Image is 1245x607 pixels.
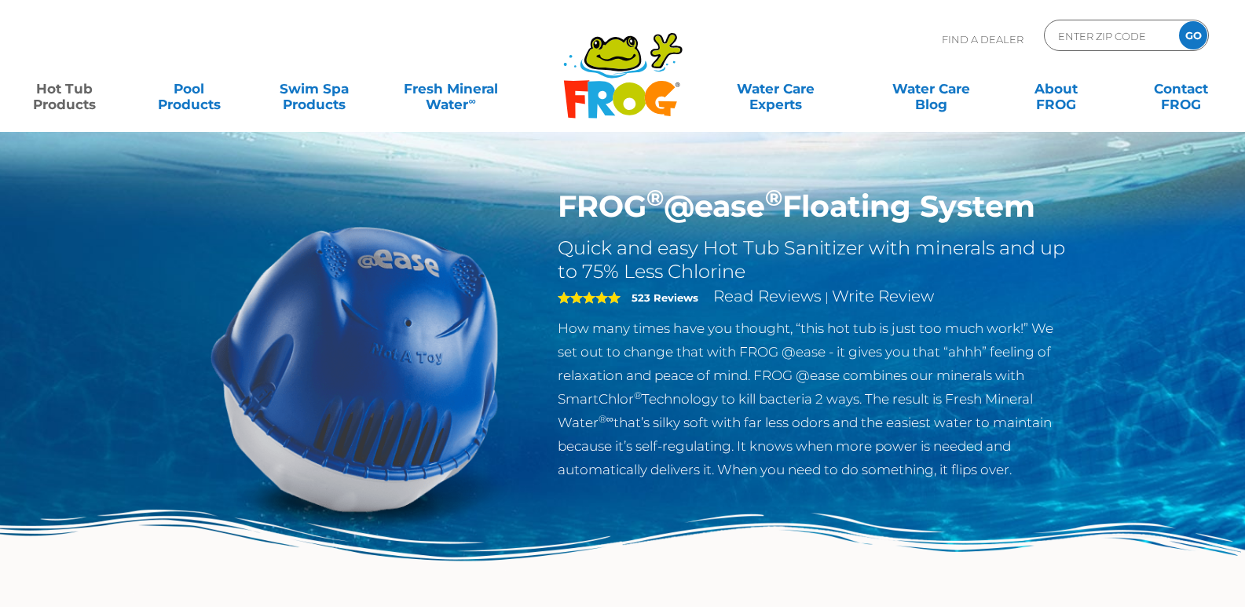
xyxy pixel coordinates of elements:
sup: ®∞ [599,413,613,425]
a: Hot TubProducts [16,73,113,104]
a: Water CareBlog [883,73,980,104]
a: Write Review [832,287,934,305]
h1: FROG @ease Floating System [558,188,1071,225]
input: GO [1179,21,1207,49]
a: Fresh MineralWater∞ [390,73,512,104]
strong: 523 Reviews [632,291,698,304]
sup: ∞ [468,95,475,107]
a: ContactFROG [1132,73,1229,104]
h2: Quick and easy Hot Tub Sanitizer with minerals and up to 75% Less Chlorine [558,236,1071,283]
a: Read Reviews [713,287,822,305]
p: How many times have you thought, “this hot tub is just too much work!” We set out to change that ... [558,316,1071,481]
a: Swim SpaProducts [265,73,363,104]
img: hot-tub-product-atease-system.png [175,188,535,548]
span: 5 [558,291,621,304]
sup: ® [634,389,642,401]
sup: ® [646,184,664,211]
input: Zip Code Form [1056,24,1163,47]
a: Water CareExperts [697,73,855,104]
a: PoolProducts [141,73,238,104]
sup: ® [765,184,782,211]
span: | [825,290,829,305]
a: AboutFROG [1007,73,1104,104]
p: Find A Dealer [942,20,1023,59]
